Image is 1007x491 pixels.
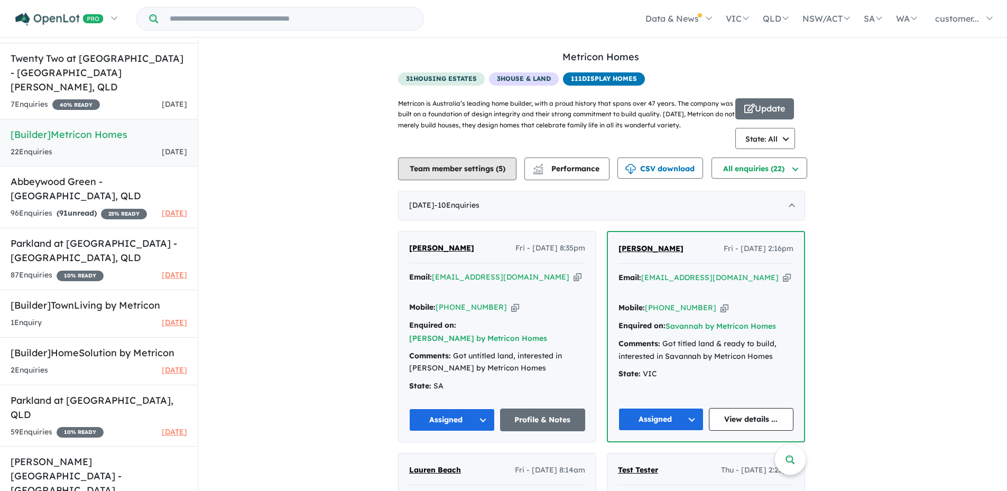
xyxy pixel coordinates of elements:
strong: ( unread) [57,208,97,218]
span: [DATE] [162,365,187,375]
div: 7 Enquir ies [11,98,100,111]
span: Fri - [DATE] 8:35pm [515,242,585,255]
span: 25 % READY [101,209,147,219]
button: Copy [783,272,791,283]
img: download icon [625,164,636,174]
strong: Comments: [409,351,451,360]
h5: Parkland at [GEOGRAPHIC_DATA] - [GEOGRAPHIC_DATA] , QLD [11,236,187,265]
a: Test Tester [618,464,658,477]
button: Team member settings (5) [398,158,516,180]
span: 10 % READY [57,271,104,281]
span: [DATE] [162,208,187,218]
div: 59 Enquir ies [11,426,104,439]
span: Test Tester [618,465,658,475]
span: 5 [498,164,503,173]
a: [PHONE_NUMBER] [645,303,716,312]
a: Metricon Homes [562,51,639,63]
span: Thu - [DATE] 2:23pm [721,464,794,477]
button: Assigned [618,408,704,431]
span: 40 % READY [52,99,100,110]
a: Savannah by Metricon Homes [666,321,776,331]
span: 31 housing estates [398,72,485,86]
strong: State: [409,381,431,391]
button: Copy [574,272,581,283]
div: VIC [618,368,793,381]
span: - 10 Enquir ies [435,200,479,210]
span: Performance [534,164,599,173]
img: bar-chart.svg [533,167,543,174]
button: [PERSON_NAME] by Metricon Homes [409,333,547,344]
span: 111 Display Homes [563,72,645,86]
span: customer... [935,13,979,24]
h5: [Builder] TownLiving by Metricon [11,298,187,312]
a: [PERSON_NAME] [618,243,683,255]
h5: Twenty Two at [GEOGRAPHIC_DATA] - [GEOGRAPHIC_DATA][PERSON_NAME] , QLD [11,51,187,94]
p: Metricon is Australia’s leading home builder, with a proud history that spans over 47 years. The ... [398,98,735,131]
button: State: All [735,128,795,149]
span: 91 [59,208,68,218]
div: 87 Enquir ies [11,269,104,282]
span: [PERSON_NAME] [409,243,474,253]
div: 2 Enquir ies [11,364,48,377]
span: [DATE] [162,270,187,280]
strong: Mobile: [409,302,436,312]
input: Try estate name, suburb, builder or developer [160,7,421,30]
strong: State: [618,369,641,378]
h5: [Builder] Metricon Homes [11,127,187,142]
img: Openlot PRO Logo White [15,13,104,26]
a: Lauren Beach [409,464,461,477]
button: All enquiries (22) [712,158,807,179]
h5: Parkland at [GEOGRAPHIC_DATA] , QLD [11,393,187,422]
strong: Email: [409,272,432,282]
a: View details ... [709,408,794,431]
span: [DATE] [162,99,187,109]
img: line-chart.svg [533,164,543,170]
strong: Mobile: [618,303,645,312]
button: Copy [720,302,728,313]
h5: [Builder] HomeSolution by Metricon [11,346,187,360]
span: Fri - [DATE] 8:14am [515,464,585,477]
div: 22 Enquir ies [11,146,52,159]
div: SA [409,380,585,393]
div: [DATE] [398,191,805,220]
button: CSV download [617,158,703,179]
strong: Comments: [618,339,660,348]
a: Profile & Notes [500,409,586,431]
div: 1 Enquir y [11,317,42,329]
span: [DATE] [162,318,187,327]
div: 96 Enquir ies [11,207,147,220]
a: [PERSON_NAME] by Metricon Homes [409,333,547,343]
span: 3 House & Land [489,72,559,86]
span: [DATE] [162,147,187,156]
span: Lauren Beach [409,465,461,475]
a: [EMAIL_ADDRESS][DOMAIN_NAME] [432,272,569,282]
div: Got titled land & ready to build, interested in Savannah by Metricon Homes [618,338,793,363]
button: Savannah by Metricon Homes [666,321,776,332]
a: [EMAIL_ADDRESS][DOMAIN_NAME] [641,273,779,282]
button: Performance [524,158,609,180]
span: [DATE] [162,427,187,437]
button: Assigned [409,409,495,431]
span: [PERSON_NAME] [618,244,683,253]
button: Copy [511,302,519,313]
strong: Enquired on: [618,321,666,330]
span: Fri - [DATE] 2:16pm [724,243,793,255]
strong: Enquired on: [409,320,456,330]
button: Update [735,98,794,119]
a: [PHONE_NUMBER] [436,302,507,312]
h5: Abbeywood Green - [GEOGRAPHIC_DATA] , QLD [11,174,187,203]
strong: Email: [618,273,641,282]
div: Got untitled land, interested in [PERSON_NAME] by Metricon Homes [409,350,585,375]
span: 10 % READY [57,427,104,438]
a: [PERSON_NAME] [409,242,474,255]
